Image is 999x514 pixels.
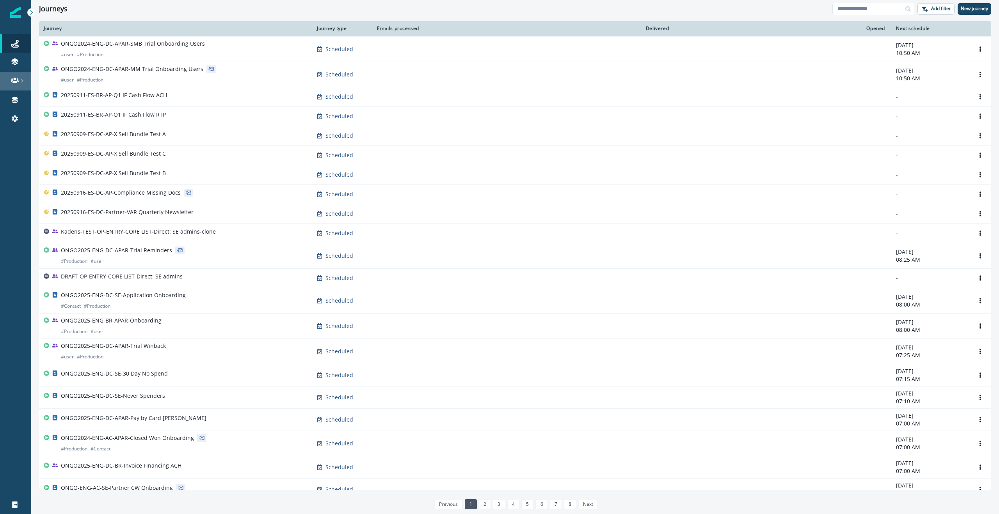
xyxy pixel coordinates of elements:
p: 20250909-ES-DC-AP-X Sell Bundle Test A [61,130,166,138]
div: Delivered [430,25,670,32]
p: [DATE] [896,41,965,49]
button: Options [974,69,987,80]
button: Options [974,130,987,142]
button: Options [974,149,987,161]
p: 07:25 AM [896,351,965,359]
button: Options [974,295,987,307]
a: Page 3 [493,499,505,509]
a: ONGO2025-ENG-BR-APAR-Onboarding#Production#userScheduled-[DATE]08:00 AMOptions [39,313,991,339]
a: 20250909-ES-DC-AP-X Sell Bundle Test BScheduled--Options [39,165,991,184]
p: # Production [77,353,103,361]
a: ONGO2024-ENG-AC-APAR-Closed Won Onboarding#Production#ContactScheduled-[DATE]07:00 AMOptions [39,431,991,456]
a: ONGO2025-ENG-DC-SE-30 Day No SpendScheduled-[DATE]07:15 AMOptions [39,364,991,386]
p: Scheduled [325,393,353,401]
p: Scheduled [325,210,353,218]
a: ONGO-ENG-AC-SE-Partner CW OnboardingScheduled-[DATE]07:00 AMOptions [39,478,991,500]
p: ONGO-ENG-AC-SE-Partner CW Onboarding [61,484,173,492]
p: - [896,171,965,179]
p: 20250916-ES-DC-AP-Compliance Missing Docs [61,189,181,197]
p: Scheduled [325,132,353,140]
p: Scheduled [325,274,353,282]
a: Page 1 is your current page [465,499,477,509]
p: [DATE] [896,293,965,301]
p: ONGO2025-ENG-DC-SE-Application Onboarding [61,291,186,299]
p: [DATE] [896,436,965,443]
p: - [896,132,965,140]
p: - [896,229,965,237]
p: [DATE] [896,367,965,375]
p: [DATE] [896,344,965,351]
p: # Production [84,302,110,310]
p: [DATE] [896,390,965,397]
div: Next schedule [896,25,965,32]
p: [DATE] [896,67,965,74]
p: 07:00 AM [896,420,965,427]
p: 08:00 AM [896,301,965,308]
p: Scheduled [325,229,353,237]
p: 20250911-ES-BR-AP-Q1 IF Cash Flow ACH [61,91,167,99]
ul: Pagination [432,499,598,509]
p: Scheduled [325,322,353,330]
a: ONGO2024-ENG-DC-APAR-MM Trial Onboarding Users#user#ProductionScheduled-[DATE]10:50 AMOptions [39,62,991,87]
a: ONGO2025-ENG-DC-APAR-Trial Winback#user#ProductionScheduled-[DATE]07:25 AMOptions [39,339,991,364]
p: 08:25 AM [896,256,965,264]
button: Add filter [917,3,955,15]
p: 07:10 AM [896,397,965,405]
p: Add filter [931,6,951,11]
p: Scheduled [325,297,353,305]
p: New journey [961,6,988,11]
a: 20250911-ES-BR-AP-Q1 IF Cash Flow ACHScheduled--Options [39,87,991,106]
button: Options [974,438,987,449]
p: Scheduled [325,252,353,260]
p: Scheduled [325,190,353,198]
p: 10:50 AM [896,74,965,82]
button: Options [974,91,987,103]
p: Scheduled [325,93,353,101]
p: ONGO2024-ENG-DC-APAR-MM Trial Onboarding Users [61,65,203,73]
p: - [896,93,965,101]
a: 20250911-ES-BR-AP-Q1 IF Cash Flow RTPScheduled--Options [39,106,991,126]
p: Scheduled [325,416,353,424]
p: - [896,210,965,218]
p: # Contact [61,302,81,310]
p: 07:00 AM [896,489,965,497]
p: ONGO2025-ENG-DC-SE-Never Spenders [61,392,165,400]
button: Options [974,169,987,181]
p: Scheduled [325,171,353,179]
p: Scheduled [325,151,353,159]
p: ONGO2025-ENG-DC-APAR-Trial Winback [61,342,166,350]
a: ONGO2025-ENG-DC-SE-Never SpendersScheduled-[DATE]07:10 AMOptions [39,386,991,408]
p: ONGO2024-ENG-AC-APAR-Closed Won Onboarding [61,434,194,442]
button: Options [974,346,987,357]
p: Scheduled [325,347,353,355]
a: Page 7 [550,499,562,509]
p: ONGO2025-ENG-DC-BR-Invoice Financing ACH [61,462,181,470]
a: 20250916-ES-DC-AP-Compliance Missing DocsScheduled--Options [39,184,991,204]
button: Options [974,369,987,381]
img: Inflection [10,7,21,18]
a: ONGO2025-ENG-DC-APAR-Trial Reminders#Production#userScheduled-[DATE]08:25 AMOptions [39,243,991,268]
button: Options [974,392,987,403]
div: Journey type [317,25,366,32]
a: DRAFT-OP-ENTRY-CORE LIST-Direct: SE adminsScheduled--Options [39,268,991,288]
button: Options [974,188,987,200]
p: ONGO2025-ENG-BR-APAR-Onboarding [61,317,162,324]
a: Page 4 [507,499,519,509]
p: 07:00 AM [896,467,965,475]
p: 20250909-ES-DC-AP-X Sell Bundle Test C [61,150,166,158]
p: [DATE] [896,248,965,256]
p: ONGO2025-ENG-DC-APAR-Pay by Card [PERSON_NAME] [61,414,206,422]
p: Scheduled [325,463,353,471]
p: 07:00 AM [896,443,965,451]
p: 10:50 AM [896,49,965,57]
button: Options [974,43,987,55]
a: ONGO2025-ENG-DC-BR-Invoice Financing ACHScheduled-[DATE]07:00 AMOptions [39,456,991,478]
p: # user [91,257,103,265]
p: ONGO2025-ENG-DC-APAR-Trial Reminders [61,246,172,254]
button: Options [974,110,987,122]
p: Kadens-TEST-OP-ENTRY-CORE LIST-Direct: SE admins-clone [61,228,216,236]
button: Options [974,272,987,284]
p: # Production [61,257,87,265]
button: Options [974,250,987,262]
button: Options [974,414,987,425]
